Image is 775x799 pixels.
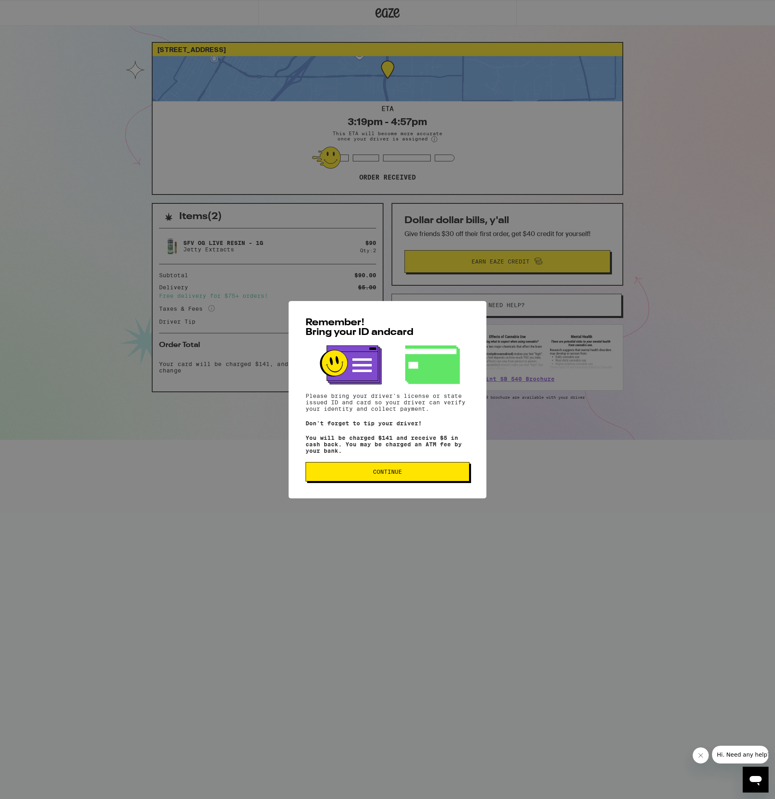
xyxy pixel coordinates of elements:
span: Hi. Need any help? [5,6,58,12]
p: Please bring your driver's license or state issued ID and card so your driver can verify your ide... [306,393,469,412]
iframe: Message from company [712,746,769,763]
span: Continue [373,469,402,475]
button: Continue [306,462,469,481]
span: Remember! Bring your ID and card [306,318,413,337]
p: You will be charged $141 and receive $5 in cash back. You may be charged an ATM fee by your bank. [306,435,469,454]
p: Don't forget to tip your driver! [306,420,469,427]
iframe: Close message [693,747,709,763]
iframe: Button to launch messaging window [743,767,769,793]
